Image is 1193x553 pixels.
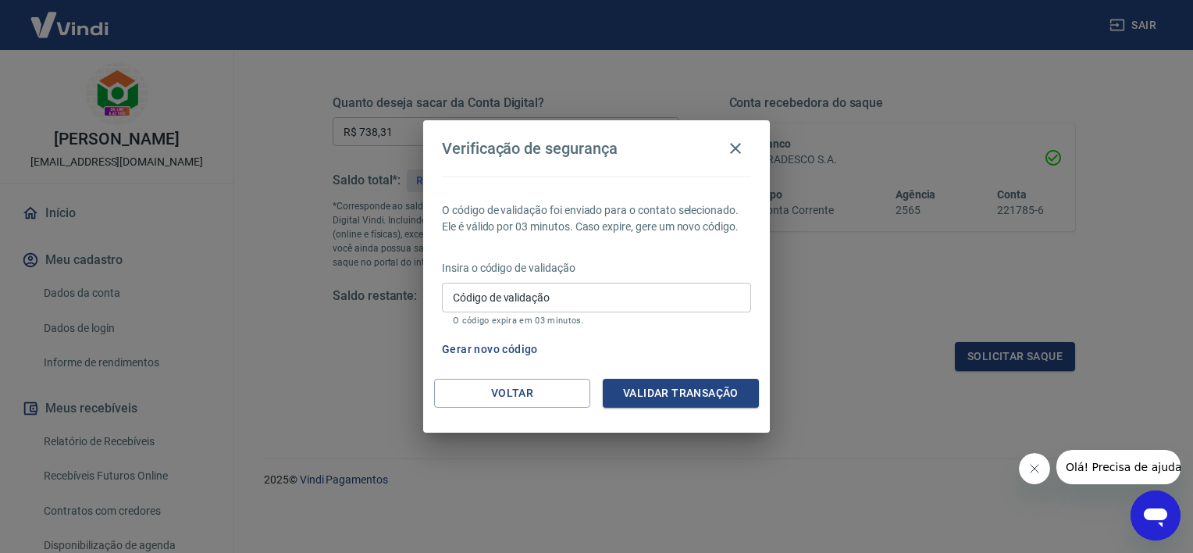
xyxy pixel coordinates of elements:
h4: Verificação de segurança [442,139,618,158]
button: Voltar [434,379,590,408]
iframe: Botão para abrir a janela de mensagens [1131,491,1181,541]
iframe: Mensagem da empresa [1056,450,1181,484]
p: O código expira em 03 minutos. [453,316,740,326]
span: Olá! Precisa de ajuda? [9,11,131,23]
p: Insira o código de validação [442,260,751,276]
p: O código de validação foi enviado para o contato selecionado. Ele é válido por 03 minutos. Caso e... [442,202,751,235]
button: Gerar novo código [436,335,544,364]
iframe: Fechar mensagem [1019,453,1050,484]
button: Validar transação [603,379,759,408]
